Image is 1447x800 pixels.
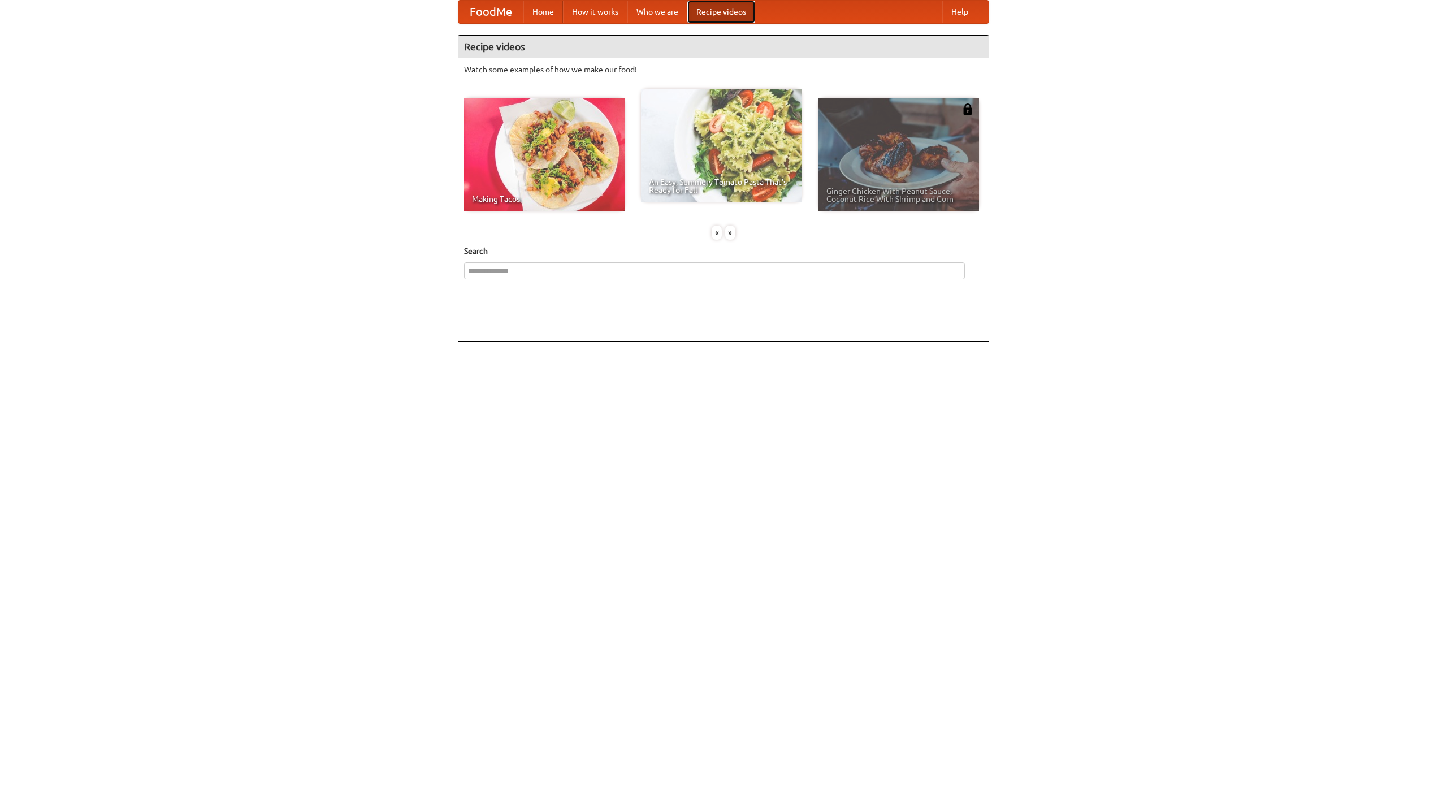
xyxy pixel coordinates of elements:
p: Watch some examples of how we make our food! [464,64,983,75]
a: Recipe videos [687,1,755,23]
a: An Easy, Summery Tomato Pasta That's Ready for Fall [641,89,802,202]
div: « [712,226,722,240]
a: Home [523,1,563,23]
span: An Easy, Summery Tomato Pasta That's Ready for Fall [649,178,794,194]
a: Making Tacos [464,98,625,211]
a: Who we are [627,1,687,23]
a: How it works [563,1,627,23]
span: Making Tacos [472,195,617,203]
h4: Recipe videos [458,36,989,58]
a: FoodMe [458,1,523,23]
div: » [725,226,735,240]
a: Help [942,1,977,23]
h5: Search [464,245,983,257]
img: 483408.png [962,103,973,115]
